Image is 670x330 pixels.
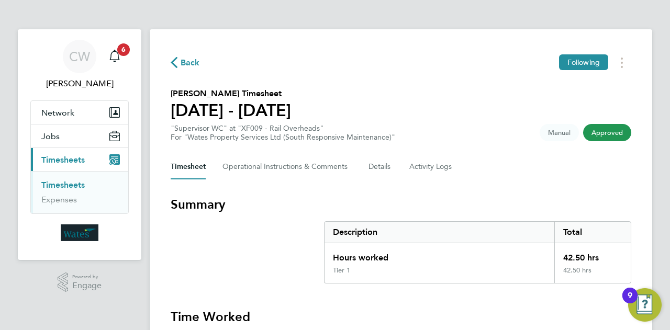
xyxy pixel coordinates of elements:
a: Timesheets [41,180,85,190]
div: 42.50 hrs [554,266,631,283]
button: Jobs [31,124,128,147]
h1: [DATE] - [DATE] [171,100,291,121]
div: Summary [324,221,631,283]
span: Following [567,58,600,67]
button: Following [559,54,608,70]
a: CW[PERSON_NAME] [30,40,129,90]
span: This timesheet was manually created. [540,124,579,141]
button: Network [31,101,128,124]
div: Description [325,222,554,243]
button: Timesheets [31,148,128,171]
div: Hours worked [325,243,554,266]
a: Powered byEngage [58,272,102,292]
div: Timesheets [31,171,128,213]
span: Engage [72,281,102,290]
span: 6 [117,43,130,56]
button: Activity Logs [409,154,453,179]
h3: Summary [171,196,631,213]
span: Timesheets [41,155,85,165]
div: Tier 1 [333,266,350,275]
div: "Supervisor WC" at "XF009 - Rail Overheads" [171,124,395,142]
button: Open Resource Center, 9 new notifications [628,288,662,322]
span: This timesheet has been approved. [583,124,631,141]
button: Operational Instructions & Comments [222,154,352,179]
span: CW [69,50,90,63]
div: For "Wates Property Services Ltd (South Responsive Maintenance)" [171,133,395,142]
button: Details [368,154,393,179]
span: Back [181,56,200,69]
h2: [PERSON_NAME] Timesheet [171,87,291,100]
span: Network [41,108,74,118]
nav: Main navigation [18,29,141,260]
button: Timesheets Menu [612,54,631,71]
span: Powered by [72,272,102,281]
a: Go to home page [30,224,129,241]
h3: Time Worked [171,309,631,325]
span: Jobs [41,131,60,141]
button: Timesheet [171,154,206,179]
a: Expenses [41,195,77,204]
div: 9 [628,295,632,309]
a: 6 [104,40,125,73]
div: 42.50 hrs [554,243,631,266]
div: Total [554,222,631,243]
button: Back [171,56,200,69]
span: Christopher Watts [30,77,129,90]
img: wates-logo-retina.png [61,224,98,241]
